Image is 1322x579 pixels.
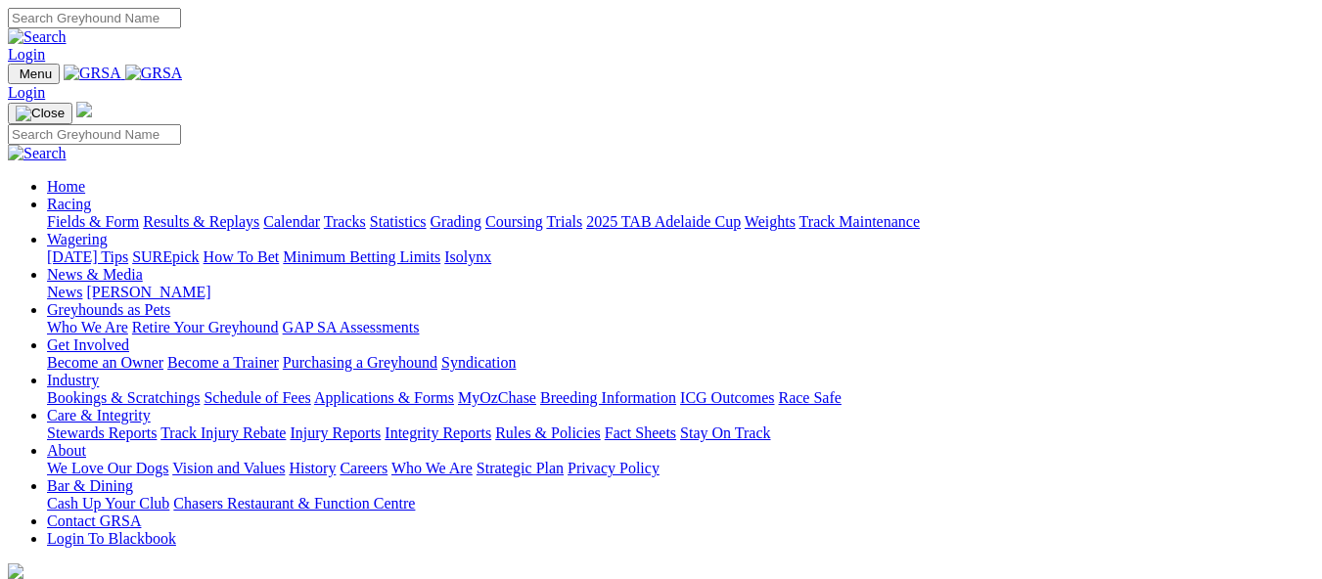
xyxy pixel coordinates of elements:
[47,178,85,195] a: Home
[47,389,200,406] a: Bookings & Scratchings
[86,284,210,300] a: [PERSON_NAME]
[47,231,108,247] a: Wagering
[16,106,65,121] img: Close
[8,84,45,101] a: Login
[47,319,1314,336] div: Greyhounds as Pets
[283,354,437,371] a: Purchasing a Greyhound
[370,213,427,230] a: Statistics
[458,389,536,406] a: MyOzChase
[441,354,516,371] a: Syndication
[47,336,129,353] a: Get Involved
[605,424,676,441] a: Fact Sheets
[20,67,52,81] span: Menu
[47,319,128,335] a: Who We Are
[47,354,163,371] a: Become an Owner
[263,213,320,230] a: Calendar
[385,424,491,441] a: Integrity Reports
[47,248,128,265] a: [DATE] Tips
[8,28,67,46] img: Search
[477,460,564,476] a: Strategic Plan
[283,319,420,335] a: GAP SA Assessments
[680,424,770,441] a: Stay On Track
[47,196,91,212] a: Racing
[125,65,183,82] img: GRSA
[586,213,741,230] a: 2025 TAB Adelaide Cup
[173,495,415,512] a: Chasers Restaurant & Function Centre
[47,512,141,529] a: Contact GRSA
[680,389,774,406] a: ICG Outcomes
[47,213,139,230] a: Fields & Form
[47,266,143,283] a: News & Media
[167,354,279,371] a: Become a Trainer
[47,530,176,547] a: Login To Blackbook
[799,213,920,230] a: Track Maintenance
[47,354,1314,372] div: Get Involved
[431,213,481,230] a: Grading
[47,284,82,300] a: News
[47,460,1314,477] div: About
[778,389,841,406] a: Race Safe
[47,372,99,388] a: Industry
[314,389,454,406] a: Applications & Forms
[8,563,23,579] img: logo-grsa-white.png
[8,103,72,124] button: Toggle navigation
[47,389,1314,407] div: Industry
[745,213,796,230] a: Weights
[8,124,181,145] input: Search
[47,442,86,459] a: About
[47,495,1314,512] div: Bar & Dining
[204,389,310,406] a: Schedule of Fees
[76,102,92,117] img: logo-grsa-white.png
[8,64,60,84] button: Toggle navigation
[132,319,279,335] a: Retire Your Greyhound
[47,248,1314,266] div: Wagering
[47,301,170,318] a: Greyhounds as Pets
[47,213,1314,231] div: Racing
[47,495,169,512] a: Cash Up Your Club
[485,213,543,230] a: Coursing
[495,424,601,441] a: Rules & Policies
[290,424,381,441] a: Injury Reports
[340,460,387,476] a: Careers
[568,460,660,476] a: Privacy Policy
[47,407,151,423] a: Care & Integrity
[160,424,286,441] a: Track Injury Rebate
[204,248,280,265] a: How To Bet
[64,65,121,82] img: GRSA
[47,460,168,476] a: We Love Our Dogs
[8,46,45,63] a: Login
[143,213,259,230] a: Results & Replays
[546,213,582,230] a: Trials
[444,248,491,265] a: Isolynx
[47,284,1314,301] div: News & Media
[324,213,366,230] a: Tracks
[391,460,473,476] a: Who We Are
[540,389,676,406] a: Breeding Information
[172,460,285,476] a: Vision and Values
[47,424,1314,442] div: Care & Integrity
[47,424,157,441] a: Stewards Reports
[47,477,133,494] a: Bar & Dining
[8,145,67,162] img: Search
[132,248,199,265] a: SUREpick
[289,460,336,476] a: History
[8,8,181,28] input: Search
[283,248,440,265] a: Minimum Betting Limits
